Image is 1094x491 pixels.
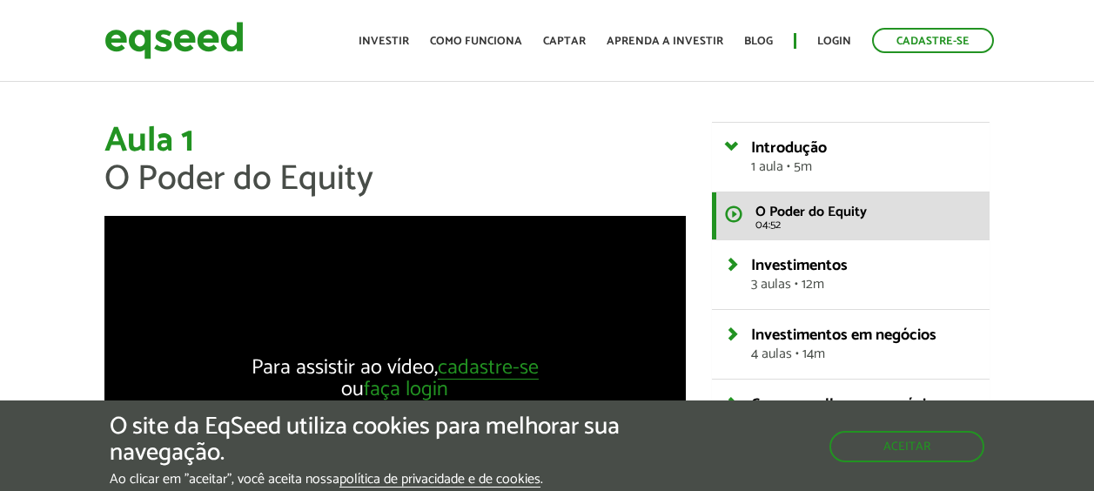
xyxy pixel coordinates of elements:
[430,36,522,47] a: Como funciona
[339,473,540,488] a: política de privacidade e de cookies
[751,258,977,292] a: Investimentos3 aulas • 12m
[751,397,977,431] a: Como escolher um negócio3 aulas • 12m
[755,200,867,224] span: O Poder do Equity
[364,380,448,401] a: faça login
[110,471,634,488] p: Ao clicar em "aceitar", você aceita nossa .
[751,322,936,348] span: Investimentos em negócios
[104,17,244,64] img: EqSeed
[751,347,977,361] span: 4 aulas • 14m
[543,36,586,47] a: Captar
[104,112,194,170] span: Aula 1
[712,192,990,239] a: O Poder do Equity 04:52
[104,151,373,208] span: O Poder do Equity
[751,278,977,292] span: 3 aulas • 12m
[755,219,977,231] span: 04:52
[751,140,977,174] a: Introdução1 aula • 5m
[817,36,851,47] a: Login
[829,431,984,462] button: Aceitar
[751,160,977,174] span: 1 aula • 5m
[438,358,539,380] a: cadastre-se
[744,36,773,47] a: Blog
[359,36,409,47] a: Investir
[250,358,540,401] div: Para assistir ao vídeo, ou
[751,135,827,161] span: Introdução
[110,414,634,467] h5: O site da EqSeed utiliza cookies para melhorar sua navegação.
[751,392,935,418] span: Como escolher um negócio
[751,252,848,279] span: Investimentos
[607,36,723,47] a: Aprenda a investir
[872,28,994,53] a: Cadastre-se
[751,327,977,361] a: Investimentos em negócios4 aulas • 14m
